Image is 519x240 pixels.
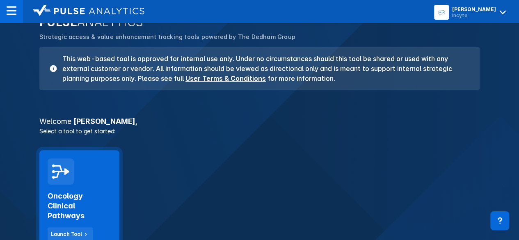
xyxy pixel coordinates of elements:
[185,74,266,82] a: User Terms & Conditions
[452,6,496,12] div: [PERSON_NAME]
[23,5,144,18] a: logo
[39,117,71,126] span: Welcome
[452,12,496,18] div: Incyte
[490,211,509,230] div: Contact Support
[39,32,480,41] p: Strategic access & value enhancement tracking tools powered by The Dedham Group
[34,118,485,125] h3: [PERSON_NAME] ,
[436,7,447,18] img: menu button
[34,127,485,135] p: Select a tool to get started:
[57,54,470,83] h3: This web-based tool is approved for internal use only. Under no circumstances should this tool be...
[51,231,82,238] div: Launch Tool
[33,5,144,16] img: logo
[7,6,16,16] img: menu--horizontal.svg
[48,191,111,221] h2: Oncology Clinical Pathways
